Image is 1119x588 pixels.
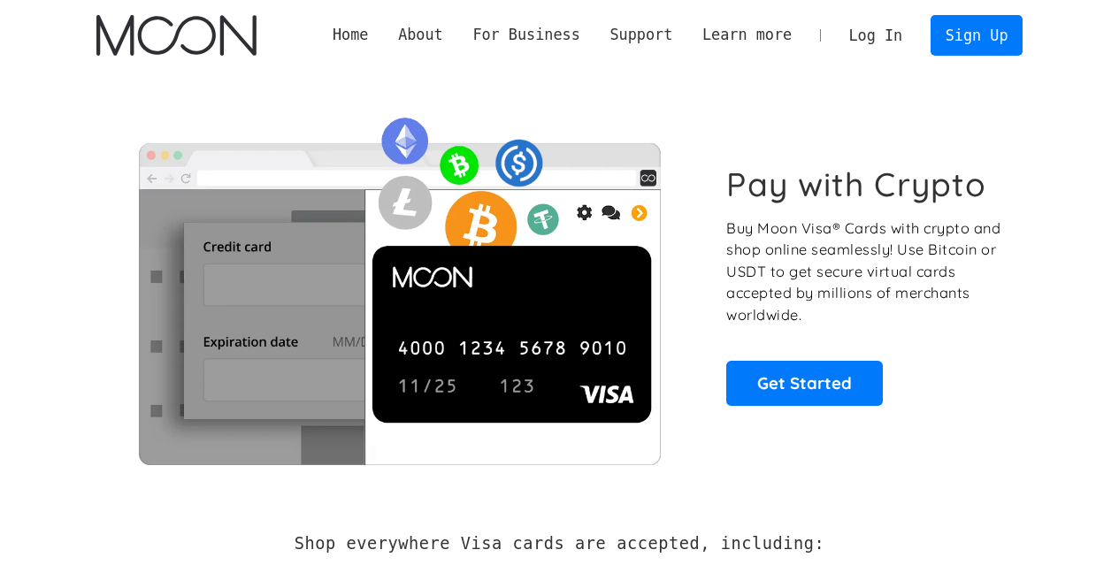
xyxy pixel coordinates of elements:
[318,24,383,46] a: Home
[609,24,672,46] div: Support
[96,105,702,464] img: Moon Cards let you spend your crypto anywhere Visa is accepted.
[383,24,457,46] div: About
[726,164,986,204] h1: Pay with Crypto
[702,24,792,46] div: Learn more
[458,24,595,46] div: For Business
[96,15,257,56] a: home
[472,24,579,46] div: For Business
[295,534,824,554] h2: Shop everywhere Visa cards are accepted, including:
[96,15,257,56] img: Moon Logo
[687,24,807,46] div: Learn more
[595,24,687,46] div: Support
[726,361,883,405] a: Get Started
[834,16,917,55] a: Log In
[398,24,443,46] div: About
[931,15,1023,55] a: Sign Up
[726,218,1003,326] p: Buy Moon Visa® Cards with crypto and shop online seamlessly! Use Bitcoin or USDT to get secure vi...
